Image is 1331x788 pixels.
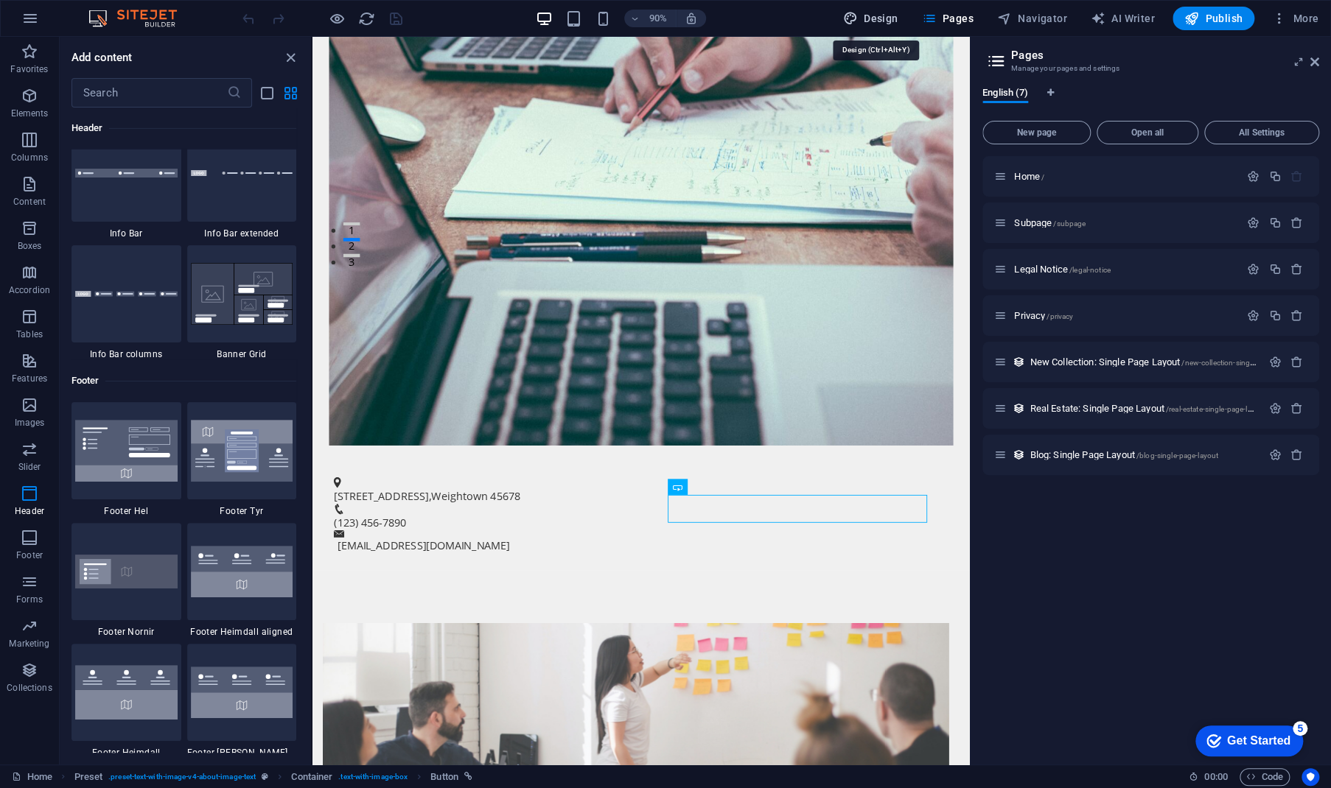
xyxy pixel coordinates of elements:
span: /subpage [1053,219,1086,228]
nav: breadcrumb [74,768,472,786]
div: Home/ [1010,172,1240,181]
p: Boxes [18,240,42,252]
button: 2 [34,223,52,227]
div: Banner Grid [187,245,297,360]
img: info-bar.svg [75,169,178,177]
span: Weightown [132,502,195,518]
span: Footer [PERSON_NAME] left [187,747,297,759]
span: [STREET_ADDRESS] [24,502,129,518]
img: footer-norni.svg [75,555,178,588]
span: New page [989,128,1084,137]
p: Slider [18,461,41,473]
div: Settings [1268,402,1281,415]
p: Forms [16,594,43,605]
img: footer-tyr.svg [191,420,293,482]
div: Subpage/subpage [1010,218,1240,228]
button: list-view [258,84,276,102]
span: AI Writer [1091,11,1155,26]
img: Editor Logo [85,10,195,27]
span: 45678 [198,502,231,518]
span: 00 00 [1204,768,1227,786]
div: Settings [1268,356,1281,368]
div: Footer Heimdall aligned [187,523,297,638]
h6: Header [71,119,296,137]
div: Footer Tyr [187,402,297,517]
div: Remove [1290,217,1303,229]
div: Remove [1290,402,1303,415]
span: : [1215,771,1217,782]
button: Code [1240,768,1290,786]
span: Footer Nornir [71,626,181,638]
span: Click to open page [1030,356,1296,367]
div: Info Bar [71,124,181,239]
p: Content [13,196,46,208]
span: Click to open page [1014,310,1073,321]
div: Footer Nornir [71,523,181,638]
i: On resize automatically adjust zoom level to fit chosen device. [685,12,698,25]
span: . preset-text-with-image-v4-about-image-text [108,768,256,786]
button: More [1266,7,1324,30]
span: Info Bar extended [187,228,297,239]
h2: Pages [1011,49,1319,62]
button: 1 [34,205,52,209]
p: Accordion [9,284,50,296]
div: Duplicate [1268,170,1281,183]
button: 3 [34,241,52,245]
div: Blog: Single Page Layout/blog-single-page-layout [1025,450,1261,460]
div: The startpage cannot be deleted [1290,170,1303,183]
span: Click to open page [1014,217,1086,228]
button: Open all [1097,121,1198,144]
span: All Settings [1211,128,1313,137]
p: Header [15,505,44,517]
span: Pages [921,11,973,26]
button: All Settings [1204,121,1319,144]
button: Publish [1173,7,1254,30]
span: Click to select. Double-click to edit [74,768,103,786]
span: Click to open page [1030,403,1266,414]
button: Design [837,7,904,30]
div: Settings [1268,448,1281,461]
img: info-bar-columns.svg [75,291,178,298]
div: Footer Hel [71,402,181,517]
div: Get Started [43,16,107,29]
div: Privacy/privacy [1010,311,1240,320]
button: 90% [624,10,677,27]
i: Reload page [358,10,375,27]
p: Features [12,373,47,384]
button: AI Writer [1085,7,1161,30]
div: 5 [109,3,124,18]
p: Collections [7,682,52,694]
button: Navigator [991,7,1073,30]
div: Duplicate [1268,263,1281,275]
p: Footer [16,549,43,561]
h6: 90% [646,10,670,27]
button: Pages [915,7,979,30]
h6: Add content [71,49,133,66]
span: Footer Heimdall aligned [187,626,297,638]
i: This element is a customizable preset [262,773,268,781]
span: /legal-notice [1069,266,1111,274]
div: Language Tabs [982,87,1319,115]
span: Click to open page [1014,264,1110,275]
span: Click to select. Double-click to edit [430,768,458,786]
div: Settings [1247,217,1260,229]
input: Search [71,78,227,108]
span: /privacy [1047,312,1073,320]
span: /blog-single-page-layout [1136,451,1218,460]
span: Navigator [997,11,1067,26]
span: Publish [1184,11,1243,26]
p: Marketing [9,638,49,650]
div: Duplicate [1268,309,1281,322]
img: footer-heimdall-aligned.svg [191,546,293,597]
div: Real Estate: Single Page Layout/real-estate-single-page-layout [1025,404,1261,413]
div: Settings [1247,263,1260,275]
p: Tables [16,328,43,340]
div: New Collection: Single Page Layout/new-collection-single-page-layout [1025,357,1261,367]
a: [EMAIL_ADDRESS][DOMAIN_NAME] [28,557,219,573]
div: Info Bar columns [71,245,181,360]
img: footer-heimdall-left.svg [191,666,293,718]
span: Footer Tyr [187,505,297,517]
span: Info Bar columns [71,348,181,360]
span: (123) 456-7890 [24,531,104,547]
span: English (7) [982,84,1028,105]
